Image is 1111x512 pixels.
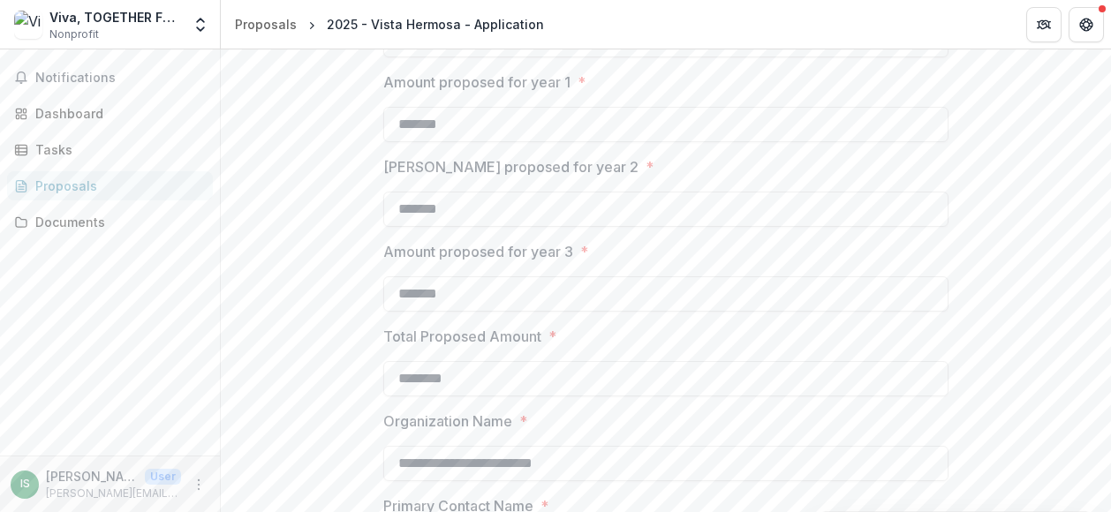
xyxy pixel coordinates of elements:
button: Open entity switcher [188,7,213,42]
a: Documents [7,207,213,237]
div: Viva, TOGETHER FOR CHILDREN [49,8,181,26]
img: Viva, TOGETHER FOR CHILDREN [14,11,42,39]
p: [PERSON_NAME] [46,467,138,486]
span: Notifications [35,71,206,86]
nav: breadcrumb [228,11,551,37]
a: Proposals [228,11,304,37]
button: More [188,474,209,495]
div: Dashboard [35,104,199,123]
div: Tasks [35,140,199,159]
button: Notifications [7,64,213,92]
p: Total Proposed Amount [383,326,541,347]
p: Amount proposed for year 1 [383,72,571,93]
div: Proposals [35,177,199,195]
div: Documents [35,213,199,231]
div: Proposals [235,15,297,34]
a: Tasks [7,135,213,164]
a: Proposals [7,171,213,200]
p: [PERSON_NAME] proposed for year 2 [383,156,639,177]
button: Get Help [1069,7,1104,42]
p: Organization Name [383,410,512,432]
p: Amount proposed for year 3 [383,241,573,262]
button: Partners [1026,7,1062,42]
div: 2025 - Vista Hermosa - Application [327,15,544,34]
a: Dashboard [7,99,213,128]
p: User [145,469,181,485]
div: Isaac Saldivar [20,478,30,490]
p: [PERSON_NAME][EMAIL_ADDRESS][DOMAIN_NAME] [46,486,181,501]
span: Nonprofit [49,26,99,42]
